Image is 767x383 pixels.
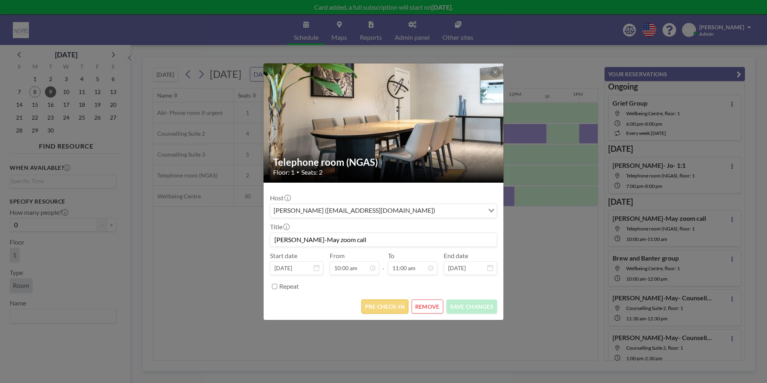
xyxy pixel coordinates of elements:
button: SAVE CHANGES [446,299,497,314]
div: Search for option [270,204,497,218]
span: • [296,169,299,175]
label: Repeat [279,282,299,290]
label: Title [270,223,289,231]
h2: Telephone room (NGAS) [273,156,495,168]
label: Host [270,194,290,202]
span: Seats: 2 [301,168,323,176]
span: - [382,255,385,272]
input: (No title) [270,233,497,247]
label: From [330,252,345,260]
button: PRE CHECK-IN [361,299,408,314]
label: End date [444,252,468,260]
label: To [388,252,394,260]
img: 537.jpg [264,43,504,203]
span: [PERSON_NAME] ([EMAIL_ADDRESS][DOMAIN_NAME]) [272,206,437,216]
span: Floor: 1 [273,168,294,176]
button: REMOVE [412,299,443,314]
label: Start date [270,252,297,260]
input: Search for option [438,206,483,216]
